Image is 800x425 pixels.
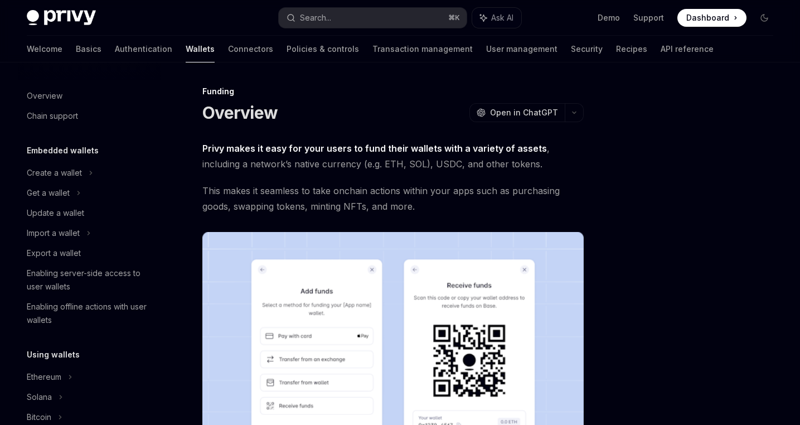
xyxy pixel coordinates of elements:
[279,8,467,28] button: Search...⌘K
[27,226,80,240] div: Import a wallet
[472,8,521,28] button: Ask AI
[372,36,473,62] a: Transaction management
[18,86,161,106] a: Overview
[27,348,80,361] h5: Using wallets
[27,390,52,404] div: Solana
[677,9,746,27] a: Dashboard
[27,410,51,424] div: Bitcoin
[76,36,101,62] a: Basics
[490,107,558,118] span: Open in ChatGPT
[27,247,81,260] div: Export a wallet
[448,13,460,22] span: ⌘ K
[27,166,82,180] div: Create a wallet
[300,11,331,25] div: Search...
[686,12,729,23] span: Dashboard
[18,297,161,330] a: Enabling offline actions with user wallets
[18,203,161,223] a: Update a wallet
[27,36,62,62] a: Welcome
[202,183,584,214] span: This makes it seamless to take onchain actions within your apps such as purchasing goods, swappin...
[491,12,513,23] span: Ask AI
[18,263,161,297] a: Enabling server-side access to user wallets
[287,36,359,62] a: Policies & controls
[571,36,603,62] a: Security
[18,106,161,126] a: Chain support
[27,300,154,327] div: Enabling offline actions with user wallets
[27,144,99,157] h5: Embedded wallets
[27,186,70,200] div: Get a wallet
[202,103,278,123] h1: Overview
[27,89,62,103] div: Overview
[598,12,620,23] a: Demo
[202,143,547,154] strong: Privy makes it easy for your users to fund their wallets with a variety of assets
[228,36,273,62] a: Connectors
[486,36,557,62] a: User management
[202,86,584,97] div: Funding
[186,36,215,62] a: Wallets
[115,36,172,62] a: Authentication
[469,103,565,122] button: Open in ChatGPT
[202,141,584,172] span: , including a network’s native currency (e.g. ETH, SOL), USDC, and other tokens.
[27,267,154,293] div: Enabling server-side access to user wallets
[18,243,161,263] a: Export a wallet
[27,206,84,220] div: Update a wallet
[633,12,664,23] a: Support
[661,36,714,62] a: API reference
[755,9,773,27] button: Toggle dark mode
[27,370,61,384] div: Ethereum
[27,109,78,123] div: Chain support
[616,36,647,62] a: Recipes
[27,10,96,26] img: dark logo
